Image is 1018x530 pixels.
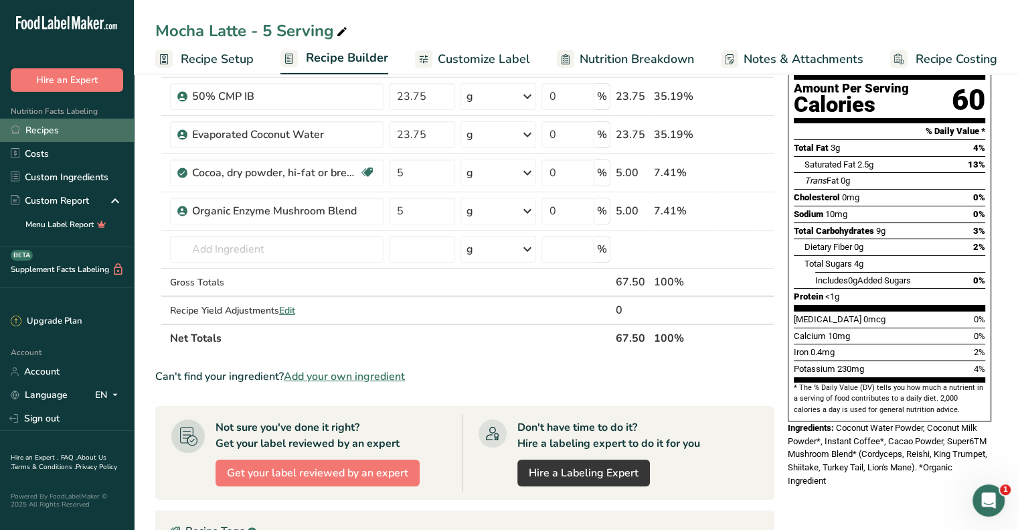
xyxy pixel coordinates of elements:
[842,192,859,202] span: 0mg
[170,304,384,318] div: Recipe Yield Adjustments
[616,127,649,143] div: 23.75
[848,275,857,285] span: 0g
[828,331,850,341] span: 10mg
[974,364,985,374] span: 4%
[616,88,649,105] div: 23.75
[788,423,987,486] span: Coconut Water Powder, Coconut Milk Powder*, Instant Coffee*, Cacao Powder, Super6TM Mushroom Blen...
[794,383,985,415] section: * The % Daily Value (DV) tells you how much a nutrient in a serving of food contributes to a dail...
[616,274,649,290] div: 67.50
[968,159,985,170] span: 13%
[170,275,384,289] div: Gross Totals
[794,95,909,115] div: Calories
[794,226,874,236] span: Total Carbohydrates
[181,50,254,68] span: Recipe Setup
[192,203,359,219] div: Organic Enzyme Mushroom Blend
[973,275,985,285] span: 0%
[794,209,823,219] span: Sodium
[654,88,711,105] div: 35.19%
[863,314,885,324] span: 0mcg
[654,127,711,143] div: 35.19%
[794,364,835,374] span: Potassium
[794,82,909,95] div: Amount Per Serving
[306,49,388,67] span: Recipe Builder
[794,347,809,357] span: Iron
[11,194,89,208] div: Custom Report
[517,460,650,486] a: Hire a Labeling Expert
[841,176,850,186] span: 0g
[974,314,985,324] span: 0%
[11,462,76,472] a: Terms & Conditions .
[654,165,711,181] div: 7.41%
[280,43,388,75] a: Recipe Builder
[11,453,106,472] a: About Us .
[815,275,911,285] span: Includes Added Sugars
[654,274,711,290] div: 100%
[804,259,852,269] span: Total Sugars
[804,176,839,186] span: Fat
[974,331,985,341] span: 0%
[837,364,864,374] span: 230mg
[973,226,985,236] span: 3%
[825,291,839,302] span: <1g
[557,44,694,74] a: Nutrition Breakdown
[155,369,774,385] div: Can't find your ingredient?
[794,331,826,341] span: Calcium
[438,50,530,68] span: Customize Label
[972,484,1005,517] iframe: Intercom live chat
[192,88,359,105] div: 50% CMP IB
[284,369,405,385] span: Add your own ingredient
[11,315,82,328] div: Upgrade Plan
[857,159,873,170] span: 2.5g
[415,44,530,74] a: Customize Label
[466,88,473,105] div: g
[952,82,985,118] div: 60
[804,242,852,252] span: Dietary Fiber
[580,50,694,68] span: Nutrition Breakdown
[651,324,713,352] th: 100%
[804,159,855,170] span: Saturated Fat
[466,127,473,143] div: g
[466,241,473,257] div: g
[170,236,384,263] input: Add Ingredient
[61,453,77,462] a: FAQ .
[916,50,997,68] span: Recipe Costing
[721,44,863,74] a: Notes & Attachments
[616,302,649,318] div: 0
[973,192,985,202] span: 0%
[744,50,863,68] span: Notes & Attachments
[811,347,835,357] span: 0.4mg
[11,250,33,261] div: BETA
[216,460,420,486] button: Get your label reviewed by an expert
[76,462,117,472] a: Privacy Policy
[654,203,711,219] div: 7.41%
[794,314,861,324] span: [MEDICAL_DATA]
[788,423,834,433] span: Ingredients:
[517,419,700,452] div: Don't have time to do it? Hire a labeling expert to do it for you
[973,242,985,252] span: 2%
[466,165,473,181] div: g
[11,453,58,462] a: Hire an Expert .
[613,324,651,352] th: 67.50
[95,387,123,403] div: EN
[973,143,985,153] span: 4%
[854,259,863,269] span: 4g
[974,347,985,357] span: 2%
[466,203,473,219] div: g
[794,123,985,139] section: % Daily Value *
[227,465,408,481] span: Get your label reviewed by an expert
[794,192,840,202] span: Cholesterol
[1000,484,1011,495] span: 1
[11,68,123,92] button: Hire an Expert
[167,324,613,352] th: Net Totals
[192,127,359,143] div: Evaporated Coconut Water
[973,209,985,219] span: 0%
[854,242,863,252] span: 0g
[794,143,829,153] span: Total Fat
[804,176,827,186] i: Trans
[831,143,840,153] span: 3g
[192,165,359,181] div: Cocoa, dry powder, hi-fat or breakfast, processed with alkali
[216,419,400,452] div: Not sure you've done it right? Get your label reviewed by an expert
[11,383,68,407] a: Language
[616,203,649,219] div: 5.00
[155,19,350,43] div: Mocha Latte - 5 Serving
